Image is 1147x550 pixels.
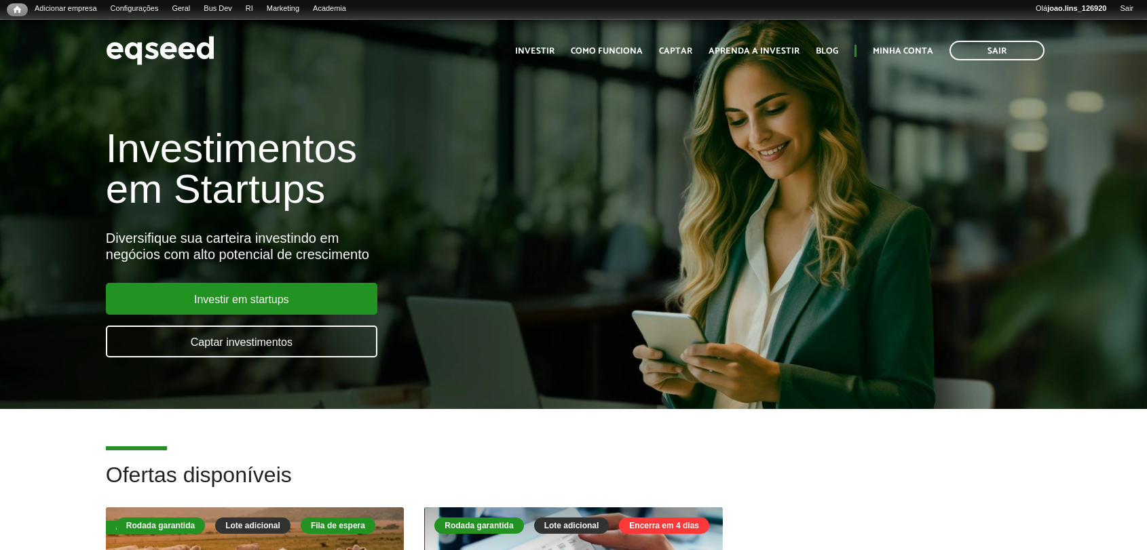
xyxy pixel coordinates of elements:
div: Lote adicional [534,517,609,534]
a: Como funciona [571,47,643,56]
a: Bus Dev [197,3,239,14]
a: Investir [515,47,554,56]
a: Aprenda a investir [709,47,800,56]
div: Lote adicional [215,517,290,534]
h2: Ofertas disponíveis [106,463,1041,507]
div: Fila de espera [301,517,375,534]
img: EqSeed [106,33,214,68]
a: Captar investimentos [106,326,377,357]
a: Configurações [104,3,166,14]
a: Olájoao.lins_126920 [1029,3,1113,14]
div: Fila de espera [106,521,182,534]
a: Marketing [260,3,306,14]
a: Minha conta [873,47,933,56]
a: Investir em startups [106,283,377,315]
a: Adicionar empresa [28,3,104,14]
a: Academia [306,3,353,14]
div: Rodada garantida [116,517,205,534]
a: Sair [1113,3,1140,14]
div: Rodada garantida [434,517,523,534]
strong: joao.lins_126920 [1047,4,1106,12]
h1: Investimentos em Startups [106,128,659,210]
div: Diversifique sua carteira investindo em negócios com alto potencial de crescimento [106,230,659,262]
a: RI [239,3,260,14]
div: Encerra em 4 dias [619,517,709,534]
a: Blog [816,47,838,56]
a: Geral [165,3,197,14]
a: Início [7,3,28,16]
a: Captar [659,47,692,56]
span: Início [14,5,21,14]
a: Sair [949,41,1045,60]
